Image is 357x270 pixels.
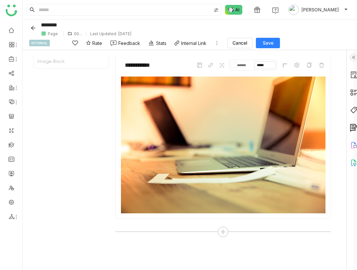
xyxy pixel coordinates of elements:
[272,7,279,14] img: help.svg
[232,40,247,46] span: Cancel
[225,5,243,15] img: ask-buddy-normal.svg
[118,40,140,47] div: Feedback
[48,31,58,36] div: Page
[92,40,102,47] span: Rate
[148,40,166,47] div: Stats
[148,40,154,46] img: stats.svg
[74,31,82,36] div: 00...
[29,23,39,33] button: Back
[6,5,17,16] img: logo
[301,6,339,13] span: [PERSON_NAME]
[263,40,273,46] span: Save
[33,54,109,68] div: Image Block
[68,31,72,36] img: folder.svg
[29,40,50,46] div: INTERNAL
[227,38,253,48] button: Cancel
[287,5,349,15] button: [PERSON_NAME]
[214,7,219,13] img: search-type.svg
[256,38,280,48] button: Save
[288,5,299,15] img: avatar
[90,31,132,36] div: Last Updated: [DATE]
[181,40,206,46] div: Internal Link
[41,31,46,36] img: paper.svg
[110,40,117,46] img: feedback-1.svg
[121,77,325,213] img: 68bfe93e418f9d7afddcc61c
